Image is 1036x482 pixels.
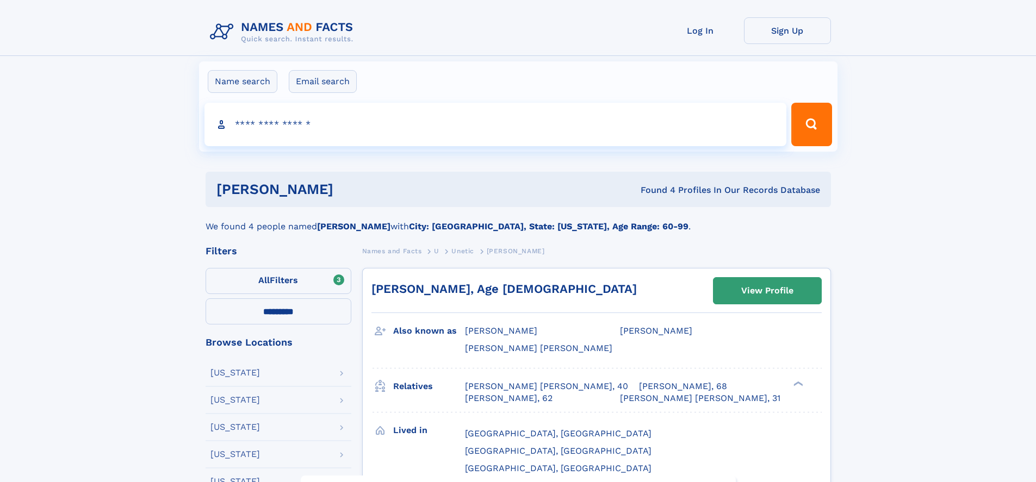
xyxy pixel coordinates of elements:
[216,183,487,196] h1: [PERSON_NAME]
[465,392,553,404] a: [PERSON_NAME], 62
[317,221,390,231] b: [PERSON_NAME]
[409,221,688,231] b: City: [GEOGRAPHIC_DATA], State: [US_STATE], Age Range: 60-99
[741,278,793,303] div: View Profile
[465,463,652,473] span: [GEOGRAPHIC_DATA], [GEOGRAPHIC_DATA]
[791,380,804,387] div: ❯
[465,343,612,353] span: [PERSON_NAME] [PERSON_NAME]
[434,247,439,255] span: U
[451,244,474,258] a: Unetic
[371,282,637,296] a: [PERSON_NAME], Age [DEMOGRAPHIC_DATA]
[465,325,537,336] span: [PERSON_NAME]
[639,380,727,392] a: [PERSON_NAME], 68
[791,103,832,146] button: Search Button
[657,17,744,44] a: Log In
[465,380,628,392] a: [PERSON_NAME] [PERSON_NAME], 40
[204,103,787,146] input: search input
[206,337,351,347] div: Browse Locations
[393,377,465,396] h3: Relatives
[210,450,260,459] div: [US_STATE]
[362,244,422,258] a: Names and Facts
[206,268,351,294] label: Filters
[465,428,652,439] span: [GEOGRAPHIC_DATA], [GEOGRAPHIC_DATA]
[465,446,652,456] span: [GEOGRAPHIC_DATA], [GEOGRAPHIC_DATA]
[208,70,277,93] label: Name search
[210,396,260,404] div: [US_STATE]
[210,368,260,377] div: [US_STATE]
[451,247,474,255] span: Unetic
[289,70,357,93] label: Email search
[620,325,692,336] span: [PERSON_NAME]
[714,278,821,304] a: View Profile
[487,247,545,255] span: [PERSON_NAME]
[620,392,780,404] a: [PERSON_NAME] [PERSON_NAME], 31
[206,246,351,256] div: Filters
[258,275,270,285] span: All
[487,184,820,196] div: Found 4 Profiles In Our Records Database
[206,17,362,47] img: Logo Names and Facts
[206,207,831,233] div: We found 4 people named with .
[393,322,465,340] h3: Also known as
[210,423,260,431] div: [US_STATE]
[393,421,465,440] h3: Lived in
[434,244,439,258] a: U
[744,17,831,44] a: Sign Up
